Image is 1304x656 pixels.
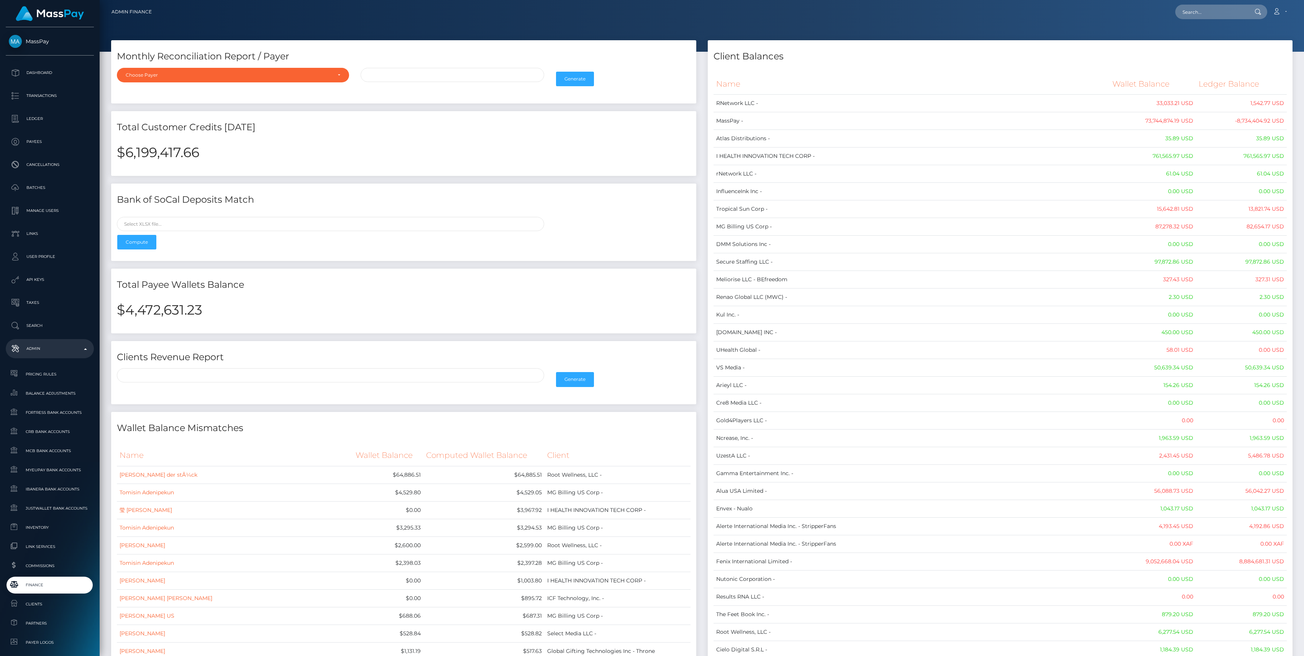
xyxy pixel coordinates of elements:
a: Ibanera Bank Accounts [6,481,94,497]
img: MassPay [9,35,22,48]
p: Transactions [9,90,91,102]
td: 56,042.27 USD [1196,482,1287,500]
td: 0.00 USD [1196,306,1287,324]
a: Batches [6,178,94,197]
h4: Clients Revenue Report [117,351,691,364]
td: 2,431.45 USD [1110,447,1196,465]
a: [PERSON_NAME] [120,542,165,549]
td: rNetwork LLC - [714,165,1110,183]
div: Choose Payer [126,72,331,78]
span: MyEUPay Bank Accounts [9,466,91,474]
td: 35.89 USD [1196,130,1287,148]
a: Taxes [6,293,94,312]
td: $2,397.28 [423,554,544,572]
span: Commissions [9,561,91,570]
td: Alerte International Media Inc. - StripperFans [714,535,1110,553]
img: MassPay Logo [16,6,84,21]
td: 450.00 USD [1196,324,1287,341]
td: Gamma Entertainment Inc. - [714,465,1110,482]
td: MG Billing US Corp - [545,554,691,572]
td: ICF Technology, Inc. - [545,589,691,607]
td: 154.26 USD [1110,377,1196,394]
a: [PERSON_NAME] [120,630,165,637]
span: Balance Adjustments [9,389,91,398]
a: [PERSON_NAME] [120,648,165,654]
td: $688.06 [353,607,424,625]
td: $3,967.92 [423,501,544,519]
td: 56,088.73 USD [1110,482,1196,500]
h4: Client Balances [714,50,1287,63]
td: 4,193.45 USD [1110,518,1196,535]
td: DMM Solutions Inc - [714,236,1110,253]
td: $4,529.80 [353,484,424,501]
td: 879.20 USD [1110,606,1196,623]
button: Generate [556,72,594,86]
td: Meliorise LLC - BEfreedom [714,271,1110,289]
a: [PERSON_NAME] US [120,612,174,619]
p: Batches [9,182,91,194]
td: 6,277.54 USD [1196,623,1287,641]
td: Renao Global LLC (MWC) - [714,289,1110,306]
td: 0.00 USD [1110,306,1196,324]
a: Admin Finance [112,4,152,20]
td: 35.89 USD [1110,130,1196,148]
a: [PERSON_NAME] [120,577,165,584]
td: Root Wellness, LLC - [545,466,691,484]
th: Computed Wallet Balance [423,445,544,466]
td: 327.43 USD [1110,271,1196,289]
td: Alua USA Limited - [714,482,1110,500]
td: 761,565.97 USD [1110,148,1196,165]
a: Inventory [6,519,94,536]
th: Client [545,445,691,466]
td: Arieyl LLC - [714,377,1110,394]
h2: $6,199,417.66 [117,144,691,161]
td: 5,486.78 USD [1196,447,1287,465]
td: Nutonic Corporation - [714,571,1110,588]
a: API Keys [6,270,94,289]
p: Payees [9,136,91,148]
td: 97,872.86 USD [1196,253,1287,271]
td: $0.00 [353,589,424,607]
p: Dashboard [9,67,91,79]
a: MyEUPay Bank Accounts [6,462,94,478]
td: $64,886.51 [353,466,424,484]
td: RNetwork LLC - [714,95,1110,112]
h4: Wallet Balance Mismatches [117,421,691,435]
a: Link Services [6,538,94,555]
td: 0.00 XAF [1196,535,1287,553]
a: Clients [6,596,94,612]
p: API Keys [9,274,91,285]
a: Links [6,224,94,243]
span: Payer Logos [9,638,91,647]
td: 33,033.21 USD [1110,95,1196,112]
button: Compute [117,235,156,249]
td: MG Billing US Corp - [545,607,691,625]
td: Tropical Sun Corp - [714,200,1110,218]
td: Atlas Distributions - [714,130,1110,148]
td: $0.00 [353,572,424,589]
td: I HEALTH INNOVATION TECH CORP - [545,501,691,519]
a: Search [6,316,94,335]
td: 4,192.86 USD [1196,518,1287,535]
a: MCB Bank Accounts [6,443,94,459]
span: Finance [9,581,91,589]
td: $528.82 [423,625,544,642]
td: 0.00 USD [1196,465,1287,482]
td: 0.00 USD [1110,465,1196,482]
td: Secure Staffing LLC - [714,253,1110,271]
h4: Total Customer Credits [DATE] [117,121,691,134]
td: 0.00 USD [1110,183,1196,200]
a: Payees [6,132,94,151]
span: Inventory [9,523,91,532]
h4: Monthly Reconciliation Report / Payer [117,50,691,63]
td: Ncrease, Inc. - [714,430,1110,447]
td: 9,052,668.04 USD [1110,553,1196,571]
td: 1,963.59 USD [1196,430,1287,447]
td: $3,294.53 [423,519,544,536]
td: Fenix International Limited - [714,553,1110,571]
td: UHealth Global - [714,341,1110,359]
a: Tomisin Adenipekun [120,489,174,496]
td: 1,963.59 USD [1110,430,1196,447]
td: $528.84 [353,625,424,642]
input: Search... [1175,5,1247,19]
